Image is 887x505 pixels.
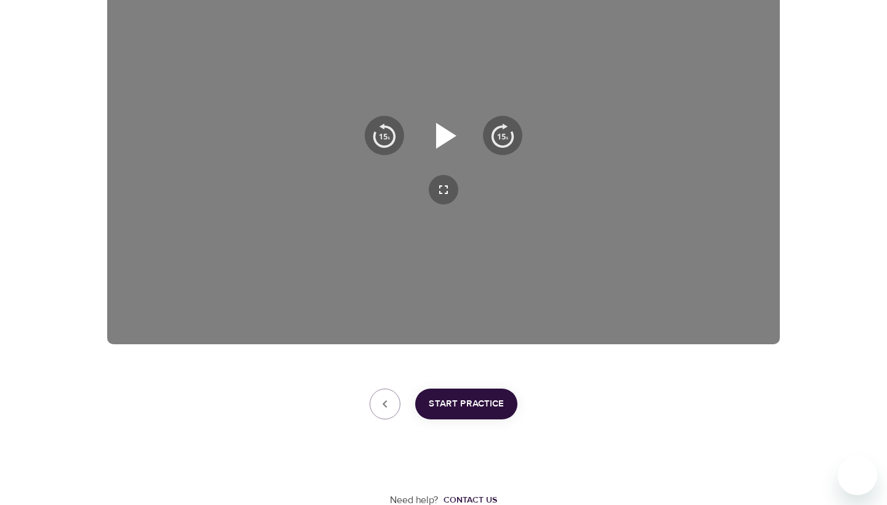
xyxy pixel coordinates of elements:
[372,123,397,148] img: 15s_prev.svg
[429,396,504,412] span: Start Practice
[415,389,517,419] button: Start Practice
[838,456,877,495] iframe: Button to launch messaging window
[490,123,515,148] img: 15s_next.svg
